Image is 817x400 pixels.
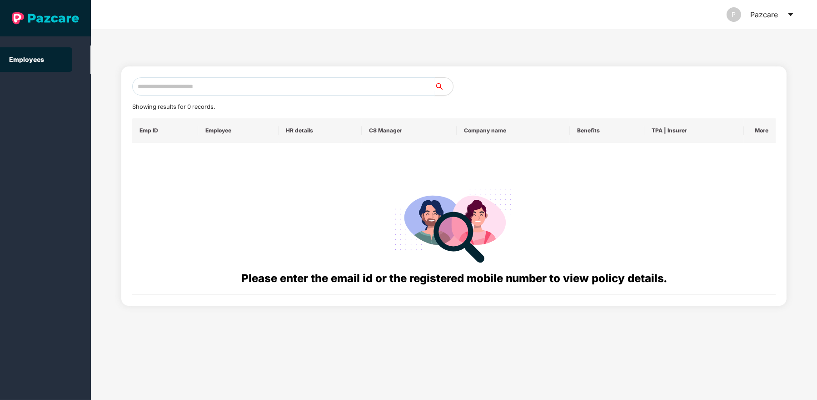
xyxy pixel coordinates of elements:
[787,11,794,18] span: caret-down
[279,118,362,143] th: HR details
[132,103,215,110] span: Showing results for 0 records.
[457,118,570,143] th: Company name
[198,118,279,143] th: Employee
[644,118,744,143] th: TPA | Insurer
[732,7,736,22] span: P
[241,272,667,285] span: Please enter the email id or the registered mobile number to view policy details.
[570,118,644,143] th: Benefits
[9,56,44,63] a: Employees
[744,118,776,143] th: More
[362,118,457,143] th: CS Manager
[434,83,453,90] span: search
[389,177,519,270] img: svg+xml;base64,PHN2ZyB4bWxucz0iaHR0cDovL3d3dy53My5vcmcvMjAwMC9zdmciIHdpZHRoPSIyODgiIGhlaWdodD0iMj...
[434,77,453,96] button: search
[132,118,198,143] th: Emp ID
